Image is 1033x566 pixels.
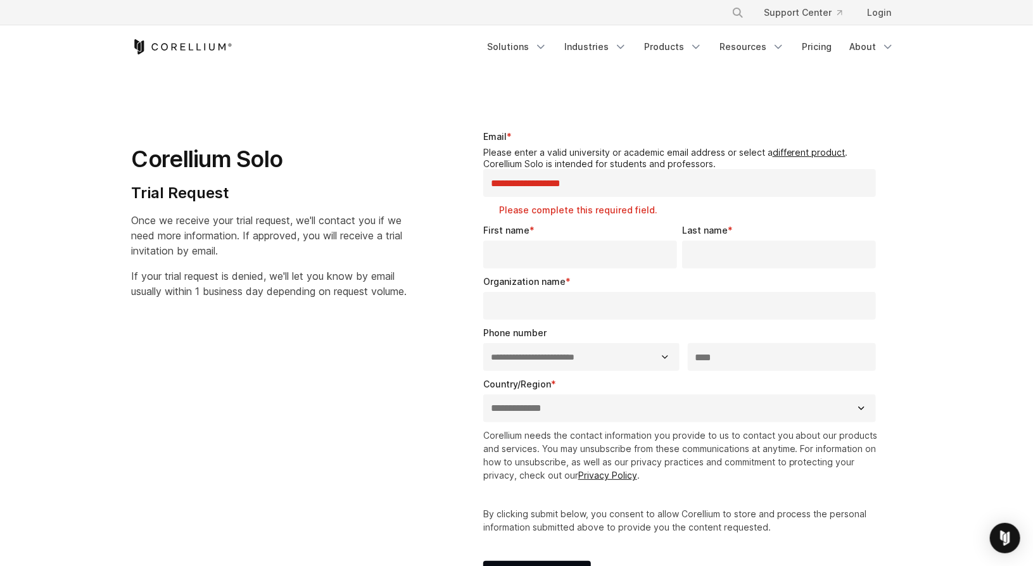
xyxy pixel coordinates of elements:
[713,35,792,58] a: Resources
[858,1,902,24] a: Login
[483,327,547,338] span: Phone number
[990,523,1020,553] div: Open Intercom Messenger
[795,35,840,58] a: Pricing
[716,1,902,24] div: Navigation Menu
[682,225,728,236] span: Last name
[726,1,749,24] button: Search
[483,147,882,169] legend: Please enter a valid university or academic email address or select a . Corellium Solo is intende...
[132,214,403,257] span: Once we receive your trial request, we'll contact you if we need more information. If approved, y...
[483,225,529,236] span: First name
[132,145,407,173] h1: Corellium Solo
[132,39,232,54] a: Corellium Home
[773,147,846,158] a: different product
[483,276,566,287] span: Organization name
[578,470,637,481] a: Privacy Policy
[480,35,555,58] a: Solutions
[754,1,852,24] a: Support Center
[483,429,882,482] p: Corellium needs the contact information you provide to us to contact you about our products and s...
[483,131,507,142] span: Email
[480,35,902,58] div: Navigation Menu
[483,379,551,389] span: Country/Region
[842,35,902,58] a: About
[132,184,407,203] h4: Trial Request
[499,204,882,217] label: Please complete this required field.
[132,270,407,298] span: If your trial request is denied, we'll let you know by email usually within 1 business day depend...
[637,35,710,58] a: Products
[557,35,635,58] a: Industries
[483,507,882,534] p: By clicking submit below, you consent to allow Corellium to store and process the personal inform...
